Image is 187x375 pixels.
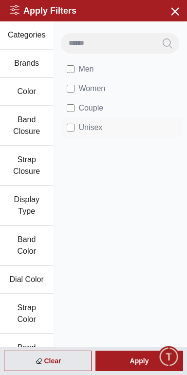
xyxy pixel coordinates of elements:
[67,104,75,112] input: Couple
[158,346,180,368] div: Chat Widget
[95,351,183,371] div: Apply
[78,122,102,133] span: Unisex
[67,85,75,93] input: Women
[10,4,76,18] h2: Apply Filters
[78,102,103,114] span: Couple
[156,33,179,54] button: Search
[78,63,93,75] span: Men
[4,351,92,371] div: Clear
[78,83,105,94] span: Women
[67,65,75,73] input: Men
[67,124,75,131] input: Unisex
